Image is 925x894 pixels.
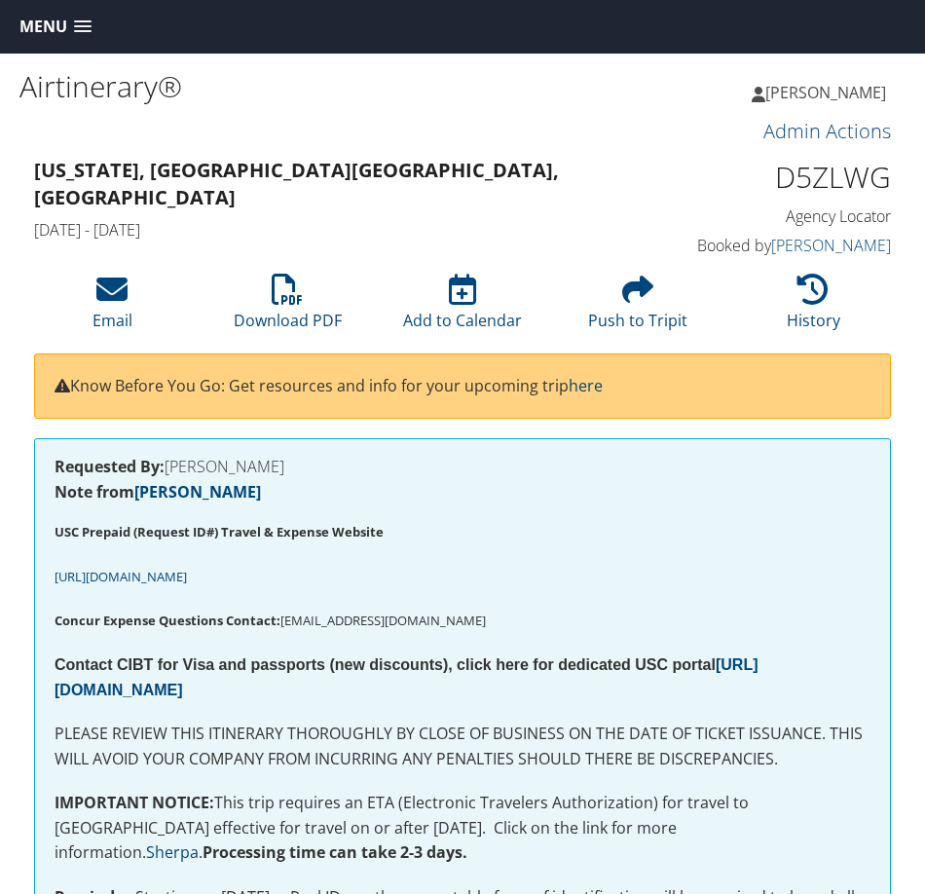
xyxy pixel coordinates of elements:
a: Sherpa [146,841,199,863]
a: Admin Actions [763,118,891,144]
a: [URL][DOMAIN_NAME] [55,656,758,698]
span: [URL][DOMAIN_NAME] [55,568,187,585]
a: [PERSON_NAME] [752,63,906,122]
strong: IMPORTANT NOTICE: [55,792,214,813]
strong: USC Prepaid (Request ID#) Travel & Expense Website [55,523,384,540]
span: [EMAIL_ADDRESS][DOMAIN_NAME] [55,612,486,629]
a: [PERSON_NAME] [134,481,261,503]
strong: [US_STATE], [GEOGRAPHIC_DATA] [GEOGRAPHIC_DATA], [GEOGRAPHIC_DATA] [34,157,559,210]
a: Add to Calendar [403,284,522,331]
h4: Agency Locator [625,205,891,227]
a: [PERSON_NAME] [771,235,891,256]
a: Push to Tripit [588,284,687,331]
h1: Airtinerary® [19,66,462,107]
a: here [569,375,603,396]
span: [PERSON_NAME] [765,82,886,103]
h4: Booked by [625,235,891,256]
strong: Processing time can take 2-3 days. [203,841,467,863]
p: PLEASE REVIEW THIS ITINERARY THOROUGHLY BY CLOSE OF BUSINESS ON THE DATE OF TICKET ISSUANCE. THIS... [55,722,870,771]
strong: Concur Expense Questions Contact: [55,612,280,629]
span: Contact CIBT for Visa and passports (new discounts), click here for dedicated USC portal [55,656,758,698]
p: Know Before You Go: Get resources and info for your upcoming trip [55,374,870,399]
strong: Note from [55,481,261,503]
a: Download PDF [234,284,342,331]
h4: [PERSON_NAME] [55,459,870,474]
a: Email [92,284,132,331]
p: This trip requires an ETA (Electronic Travelers Authorization) for travel to [GEOGRAPHIC_DATA] ef... [55,791,870,866]
a: Menu [10,11,101,43]
h1: D5ZLWG [625,157,891,198]
strong: Requested By: [55,456,165,477]
a: History [787,284,840,331]
a: [URL][DOMAIN_NAME] [55,565,187,586]
h4: [DATE] - [DATE] [34,219,596,241]
span: Menu [19,18,67,36]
